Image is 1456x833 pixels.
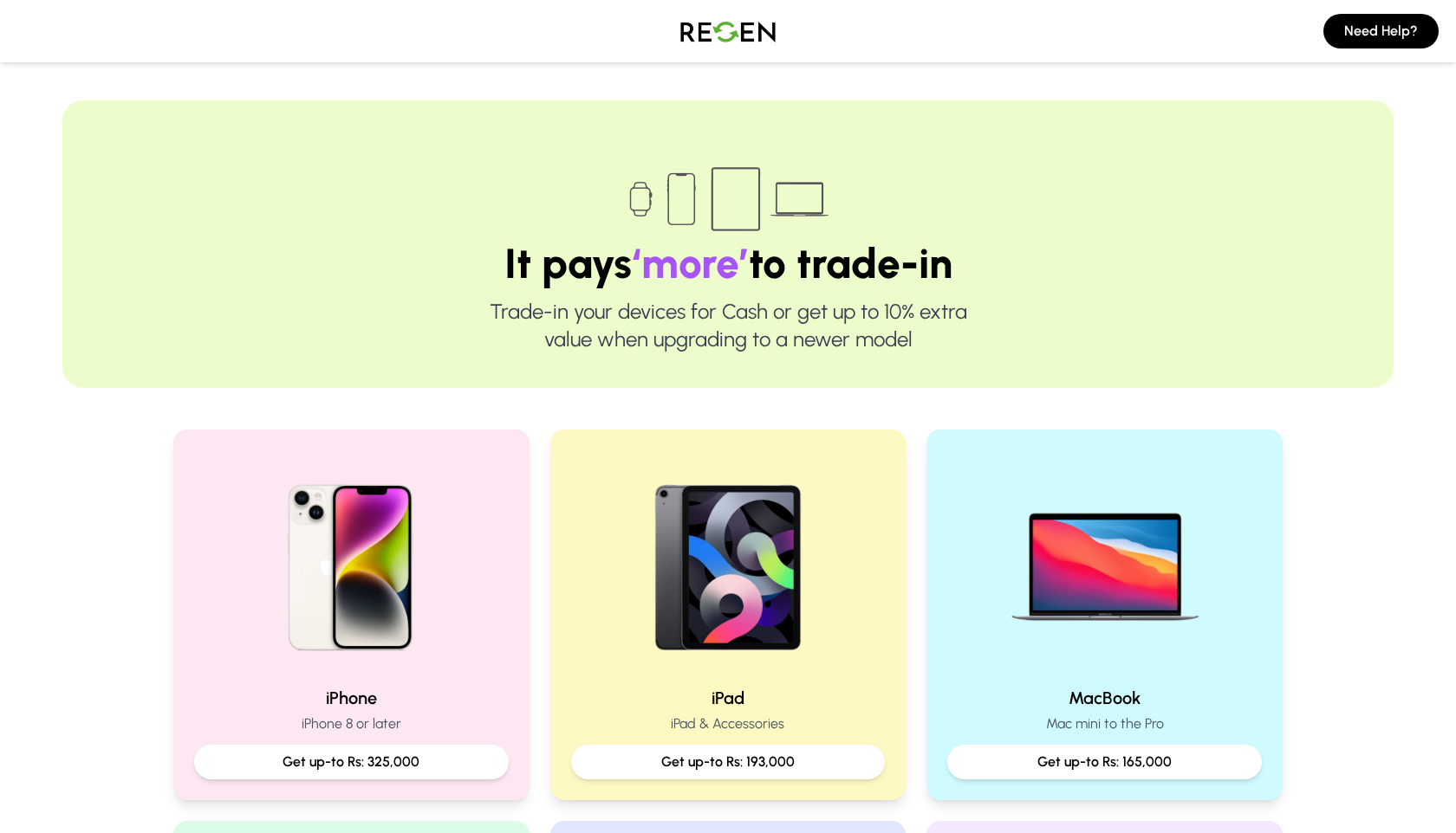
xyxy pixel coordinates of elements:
[1323,14,1439,48] button: Need Help?
[118,298,1338,353] p: Trade-in your devices for Cash or get up to 10% extra value when upgrading to a newer model
[571,714,886,734] p: iPad & Accessories
[585,752,872,772] p: Get up-to Rs: 193,000
[994,450,1216,672] img: MacBook
[617,450,839,672] img: iPad
[667,7,789,55] img: Logo
[632,238,749,288] span: ‘more’
[208,752,495,772] p: Get up-to Rs: 325,000
[961,752,1248,772] p: Get up-to Rs: 165,000
[118,242,1338,284] h1: It pays to trade-in
[947,714,1262,734] p: Mac mini to the Pro
[240,450,462,672] img: iPhone
[947,686,1262,710] h2: MacBook
[194,714,509,734] p: iPhone 8 or later
[194,686,509,710] h2: iPhone
[620,156,836,242] img: Trade-in devices
[571,686,886,710] h2: iPad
